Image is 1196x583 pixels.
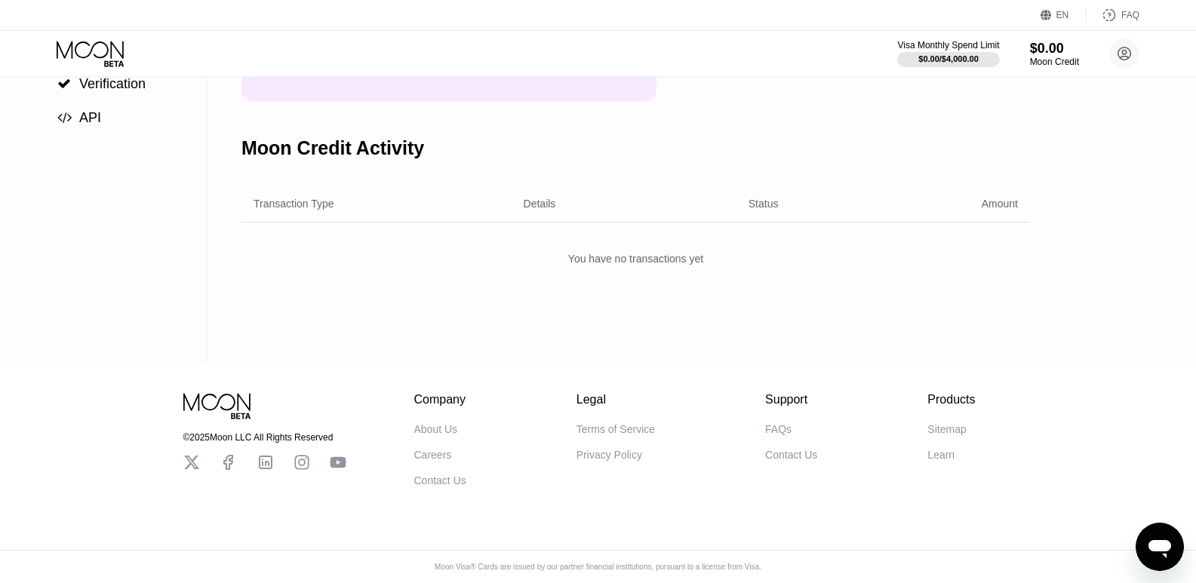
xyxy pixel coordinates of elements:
div: Moon Credit [1030,57,1079,67]
div: Contact Us [765,449,817,461]
div: Support [765,393,817,407]
div: Products [927,393,975,407]
div: EN [1041,8,1087,23]
div: Privacy Policy [576,449,642,461]
div: Moon Visa® Cards are issued by our partner financial institutions, pursuant to a license from Visa. [423,563,773,571]
div: FAQs [765,423,792,435]
div: $0.00 / $4,000.00 [918,54,979,63]
div: Legal [576,393,655,407]
div: FAQ [1087,8,1139,23]
div: © 2025 Moon LLC All Rights Reserved [183,432,346,443]
div: Learn [927,449,955,461]
div: Transaction Type [254,198,334,210]
div: Status [749,198,779,210]
div: Terms of Service [576,423,655,435]
div: Company [414,393,466,407]
div: Careers [414,449,452,461]
div: You have no transactions yet [241,245,1030,272]
span:  [57,77,71,91]
div: $0.00Moon Credit [1030,41,1079,67]
div: EN [1056,10,1069,20]
div: Sitemap [927,423,966,435]
span: Verification [79,76,146,91]
div: Contact Us [414,474,466,486]
div: Moon Credit Activity [241,137,424,159]
div: $0.00 [1030,41,1079,57]
div: Amount [982,198,1018,210]
span:  [57,111,72,124]
div: About Us [414,423,458,435]
div: Visa Monthly Spend Limit$0.00/$4,000.00 [897,40,999,67]
div: Details [524,198,556,210]
div: Visa Monthly Spend Limit [897,40,999,51]
span: API [79,110,101,125]
iframe: Bouton de lancement de la fenêtre de messagerie [1136,523,1184,571]
div: FAQ [1121,10,1139,20]
div:  [57,77,72,91]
